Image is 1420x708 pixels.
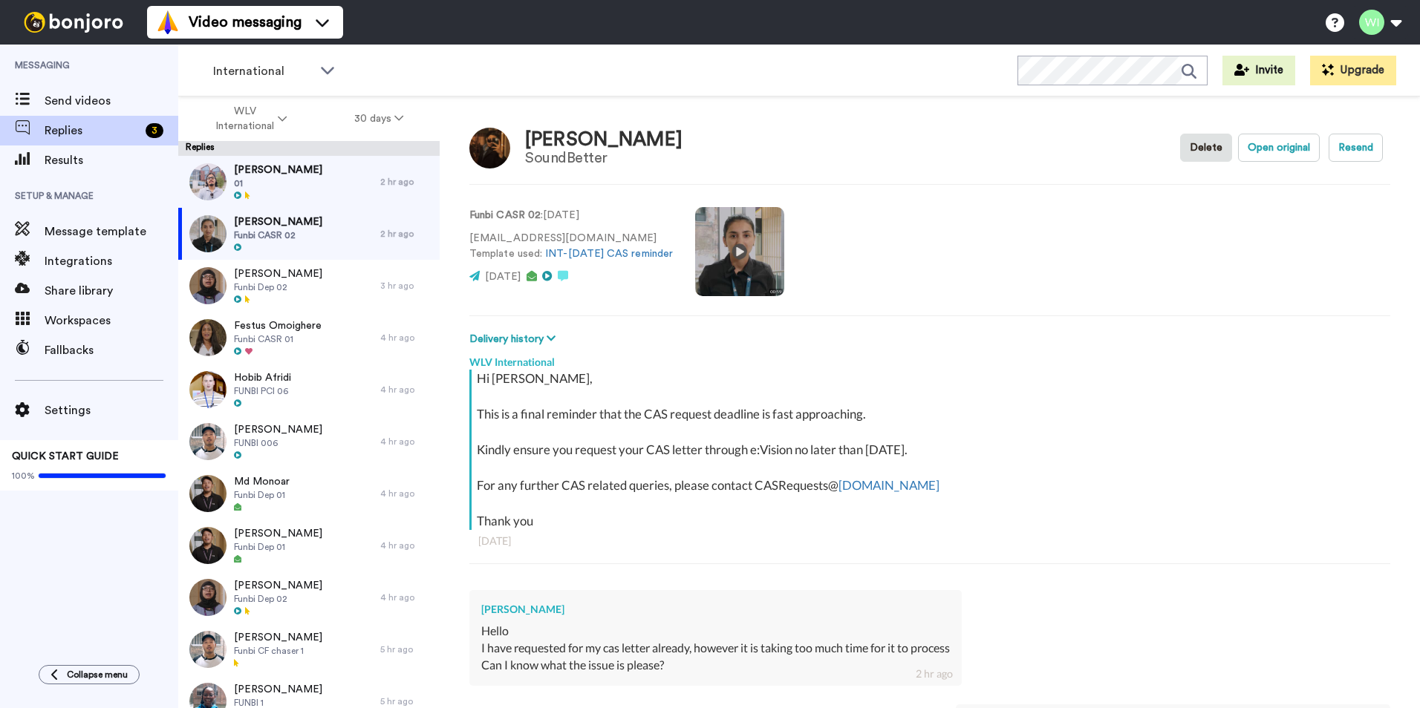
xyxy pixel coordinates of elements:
[380,591,432,603] div: 4 hr ago
[189,319,227,356] img: 18c8c6cf-73b7-44df-959e-9da70d9e2fcd-thumb.jpg
[380,228,432,240] div: 2 hr ago
[380,643,432,655] div: 5 hr ago
[234,281,322,293] span: Funbi Dep 02
[380,540,432,551] div: 4 hr ago
[234,645,322,657] span: Funbi CF chaser 1
[178,156,440,208] a: [PERSON_NAME]012 hr ago
[45,223,178,240] span: Message template
[234,682,322,697] span: [PERSON_NAME]
[18,12,129,33] img: bj-logo-header-white.svg
[1329,134,1383,162] button: Resend
[178,312,440,364] a: Festus OmoighereFunbi CASR 014 hr ago
[380,488,432,499] div: 4 hr ago
[215,104,275,134] span: WLV International
[234,526,322,541] span: [PERSON_NAME]
[380,176,432,188] div: 2 hr ago
[234,318,322,333] span: Festus Omoighere
[45,282,178,300] span: Share library
[485,272,521,282] span: [DATE]
[525,150,683,166] div: SoundBetter
[146,123,163,138] div: 3
[213,62,313,80] span: International
[178,260,440,312] a: [PERSON_NAME]Funbi Dep 023 hr ago
[189,371,227,408] img: d5f57e52-3689-4f64-80e9-2fa2201437f8-thumb.jpg
[178,208,440,260] a: [PERSON_NAME]Funbi CASR 022 hr ago
[189,423,227,460] img: 20357b13-09c5-4b1e-98cd-6bacbcb48d6b-thumb.jpg
[189,12,302,33] span: Video messaging
[1238,134,1320,162] button: Open original
[477,370,1387,530] div: Hi [PERSON_NAME], This is a final reminder that the CAS request deadline is fast approaching. Kin...
[481,657,950,674] div: Can I know what the issue is please?
[469,208,673,223] p: : [DATE]
[234,578,322,593] span: [PERSON_NAME]
[478,534,1381,548] div: [DATE]
[234,177,322,189] span: 01
[380,280,432,292] div: 3 hr ago
[45,151,178,169] span: Results
[838,477,939,493] a: [DOMAIN_NAME]
[321,105,437,132] button: 30 days
[234,229,322,241] span: Funbi CASR 02
[189,631,227,668] img: f555942a-3537-49c4-88e3-4608a442e57f-thumb.jpg
[67,669,128,681] span: Collapse menu
[178,623,440,675] a: [PERSON_NAME]Funbi CF chaser 15 hr ago
[234,593,322,605] span: Funbi Dep 02
[189,475,227,512] img: 3bcc4c5f-1f81-49cf-bab2-b771fb1f6334-thumb.jpg
[234,214,322,229] span: [PERSON_NAME]
[181,98,321,140] button: WLV International
[469,231,673,262] p: [EMAIL_ADDRESS][DOMAIN_NAME] Template used:
[380,332,432,344] div: 4 hr ago
[12,451,119,462] span: QUICK START GUIDE
[380,695,432,707] div: 5 hr ago
[178,416,440,468] a: [PERSON_NAME]FUNBI 0064 hr ago
[469,347,1390,370] div: WLV International
[178,141,440,156] div: Replies
[178,571,440,623] a: [PERSON_NAME]Funbi Dep 024 hr ago
[234,163,322,177] span: [PERSON_NAME]
[234,370,291,385] span: Hobib Afridi
[234,489,290,501] span: Funbi Dep 01
[45,401,178,419] span: Settings
[1180,134,1232,162] button: Delete
[481,640,950,657] div: I have requested for my cas letter already, however it is taking too much time for it to process
[380,384,432,396] div: 4 hr ago
[178,519,440,571] a: [PERSON_NAME]Funbi Dep 014 hr ago
[234,266,322,281] span: [PERSON_NAME]
[189,527,227,564] img: 3bcc4c5f-1f81-49cf-bab2-b771fb1f6334-thumb.jpg
[189,579,227,616] img: 94fa5eca-16e8-43c4-ab44-e3af1d854f4f-thumb.jpg
[1222,56,1295,85] button: Invite
[45,92,178,110] span: Send videos
[481,602,950,617] div: [PERSON_NAME]
[45,341,178,359] span: Fallbacks
[45,122,140,140] span: Replies
[45,312,178,330] span: Workspaces
[189,163,227,200] img: 4b3e8905-0190-41fe-ad1e-473d27afb39b-thumb.jpg
[481,623,950,640] div: Hello
[178,468,440,519] a: Md MonoarFunbi Dep 014 hr ago
[469,331,560,347] button: Delivery history
[156,10,180,34] img: vm-color.svg
[189,215,227,252] img: f1089aba-73b9-4612-a70f-95a4e4abc070-thumb.jpg
[234,437,322,449] span: FUNBI 006
[234,541,322,553] span: Funbi Dep 01
[545,249,673,259] a: INT-[DATE] CAS reminder
[469,128,510,168] img: Image of Sujal Bhandari
[39,665,140,684] button: Collapse menu
[525,129,683,151] div: [PERSON_NAME]
[234,630,322,645] span: [PERSON_NAME]
[234,422,322,437] span: [PERSON_NAME]
[189,267,227,304] img: 94fa5eca-16e8-43c4-ab44-e3af1d854f4f-thumb.jpg
[234,333,322,345] span: Funbi CASR 01
[178,364,440,416] a: Hobib AfridiFUNBI PCI 064 hr ago
[234,385,291,397] span: FUNBI PCI 06
[1310,56,1396,85] button: Upgrade
[12,470,35,482] span: 100%
[45,252,178,270] span: Integrations
[916,666,953,681] div: 2 hr ago
[380,436,432,448] div: 4 hr ago
[469,210,541,220] strong: Funbi CASR 02
[234,474,290,489] span: Md Monoar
